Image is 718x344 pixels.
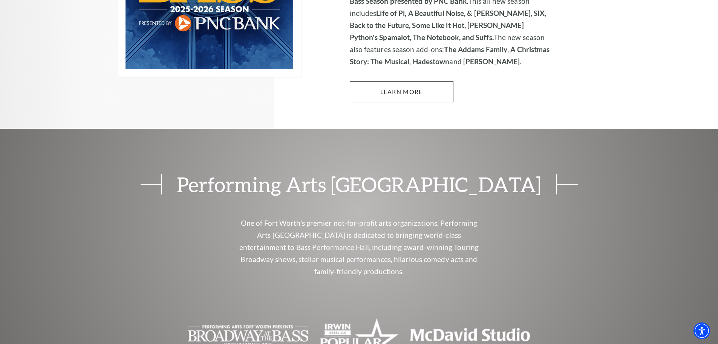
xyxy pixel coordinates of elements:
strong: The Addams Family [444,45,507,54]
strong: Hadestown [413,57,450,66]
span: Performing Arts [GEOGRAPHIC_DATA] [161,174,557,194]
strong: Life of Pi, A Beautiful Noise, & [PERSON_NAME], SIX, Back to the Future, Some Like it Hot, [PERSO... [350,9,547,42]
div: Accessibility Menu [694,322,710,339]
a: Text logo for "McDavid Studio Concert Series" in a clean, modern font. - open in a new tab [410,335,530,344]
a: The image is completely blank with no visible content. - open in a new tab [320,335,398,344]
strong: A Christmas Story: The Musical [350,45,550,66]
a: Learn More 2025-2026 Broadway at the Bass Season presented by PNC Bank [350,81,453,102]
a: The image is blank or empty. - open in a new tab [188,335,308,344]
strong: [PERSON_NAME] [463,57,520,66]
p: One of Fort Worth’s premier not-for-profit arts organizations, Performing Arts [GEOGRAPHIC_DATA] ... [237,217,482,278]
